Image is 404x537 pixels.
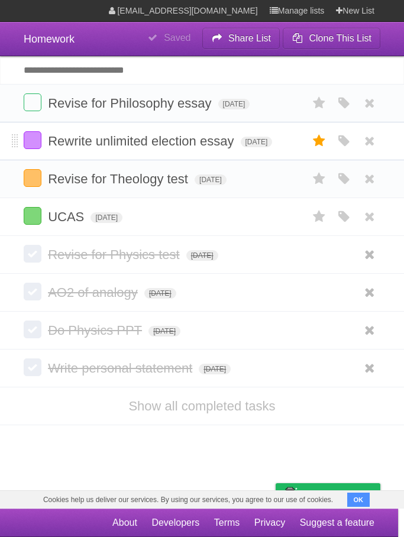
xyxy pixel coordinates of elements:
a: Show all completed tasks [128,399,275,413]
button: Clone This List [283,28,380,49]
span: Do Physics PPT [48,323,145,338]
label: Done [24,93,41,111]
label: Star task [308,131,331,151]
span: Cookies help us deliver our services. By using our services, you agree to our use of cookies. [31,491,345,509]
b: Clone This List [309,33,371,43]
button: OK [347,493,370,507]
img: Buy me a coffee [282,484,298,504]
span: [DATE] [91,212,122,223]
span: Write personal statement [48,361,195,376]
span: Revise for Physics test [48,247,183,262]
span: [DATE] [144,288,176,299]
a: Buy me a coffee [276,483,380,505]
span: Revise for Philosophy essay [48,96,214,111]
label: Done [24,283,41,300]
span: Revise for Theology test [48,172,191,186]
a: Suggest a feature [300,512,374,534]
span: [DATE] [148,326,180,337]
span: Buy me a coffee [300,484,374,504]
a: Privacy [254,512,285,534]
label: Done [24,169,41,187]
label: Done [24,207,41,225]
span: [DATE] [241,137,273,147]
label: Star task [308,93,331,113]
label: Done [24,245,41,263]
button: Share List [202,28,280,49]
span: AO2 of analogy [48,285,141,300]
b: Share List [228,33,271,43]
span: Rewrite unlimited election essay [48,134,237,148]
span: UCAS [48,209,87,224]
span: [DATE] [195,174,227,185]
span: [DATE] [186,250,218,261]
span: [DATE] [199,364,231,374]
a: About [112,512,137,534]
label: Done [24,131,41,149]
b: Saved [164,33,190,43]
label: Star task [308,169,331,189]
label: Done [24,321,41,338]
label: Star task [308,207,331,227]
a: Developers [151,512,199,534]
a: Terms [214,512,240,534]
span: Homework [24,33,75,45]
label: Done [24,358,41,376]
span: [DATE] [218,99,250,109]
